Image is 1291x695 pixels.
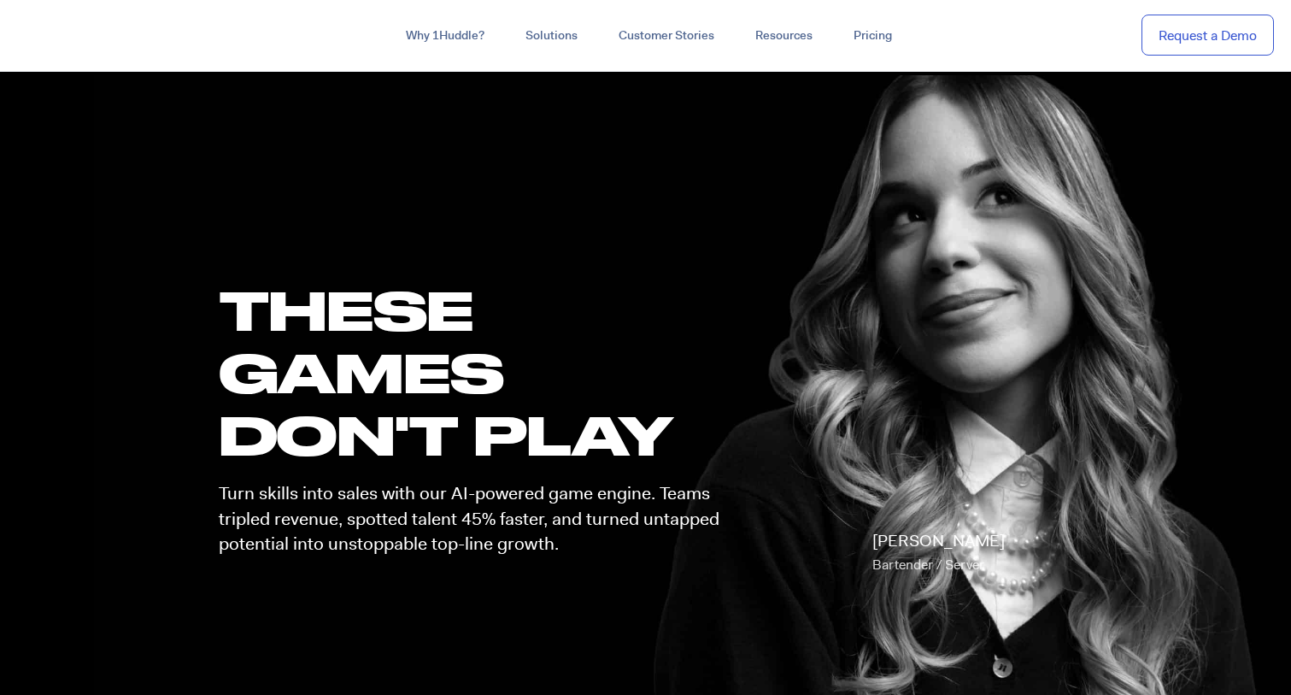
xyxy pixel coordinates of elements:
img: ... [17,19,139,51]
p: Turn skills into sales with our AI-powered game engine. Teams tripled revenue, spotted talent 45%... [219,481,735,557]
a: Why 1Huddle? [385,21,505,51]
a: Resources [735,21,833,51]
h1: these GAMES DON'T PLAY [219,279,735,467]
a: Pricing [833,21,913,51]
a: Request a Demo [1141,15,1274,56]
a: Solutions [505,21,598,51]
a: Customer Stories [598,21,735,51]
p: [PERSON_NAME] [872,529,1005,577]
span: Bartender / Server [872,556,984,574]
